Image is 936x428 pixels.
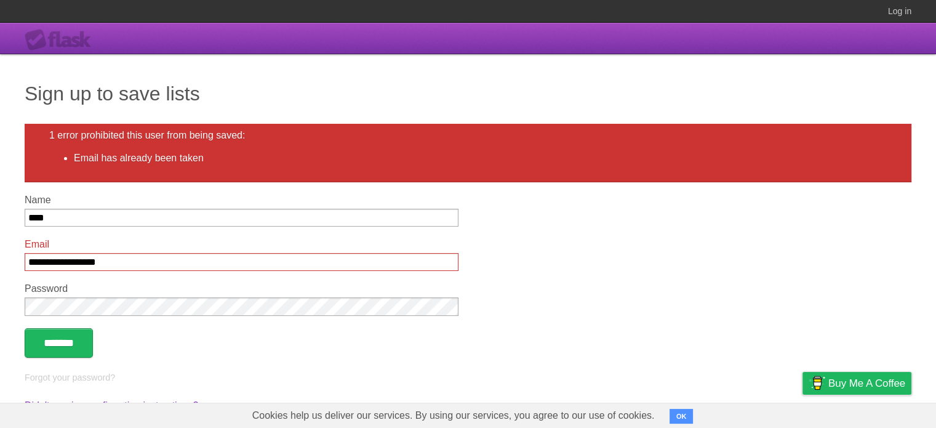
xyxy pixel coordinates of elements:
[25,195,458,206] label: Name
[828,373,905,394] span: Buy me a coffee
[25,283,458,294] label: Password
[240,403,667,428] span: Cookies help us deliver our services. By using our services, you agree to our use of cookies.
[49,130,887,141] h2: 1 error prohibited this user from being saved:
[670,409,694,424] button: OK
[25,400,198,411] a: Didn't receive confirmation instructions?
[809,373,825,394] img: Buy me a coffee
[25,373,115,382] a: Forgot your password?
[802,372,911,395] a: Buy me a coffee
[25,79,911,108] h1: Sign up to save lists
[74,151,887,166] li: Email has already been taken
[25,239,458,250] label: Email
[25,29,98,51] div: Flask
